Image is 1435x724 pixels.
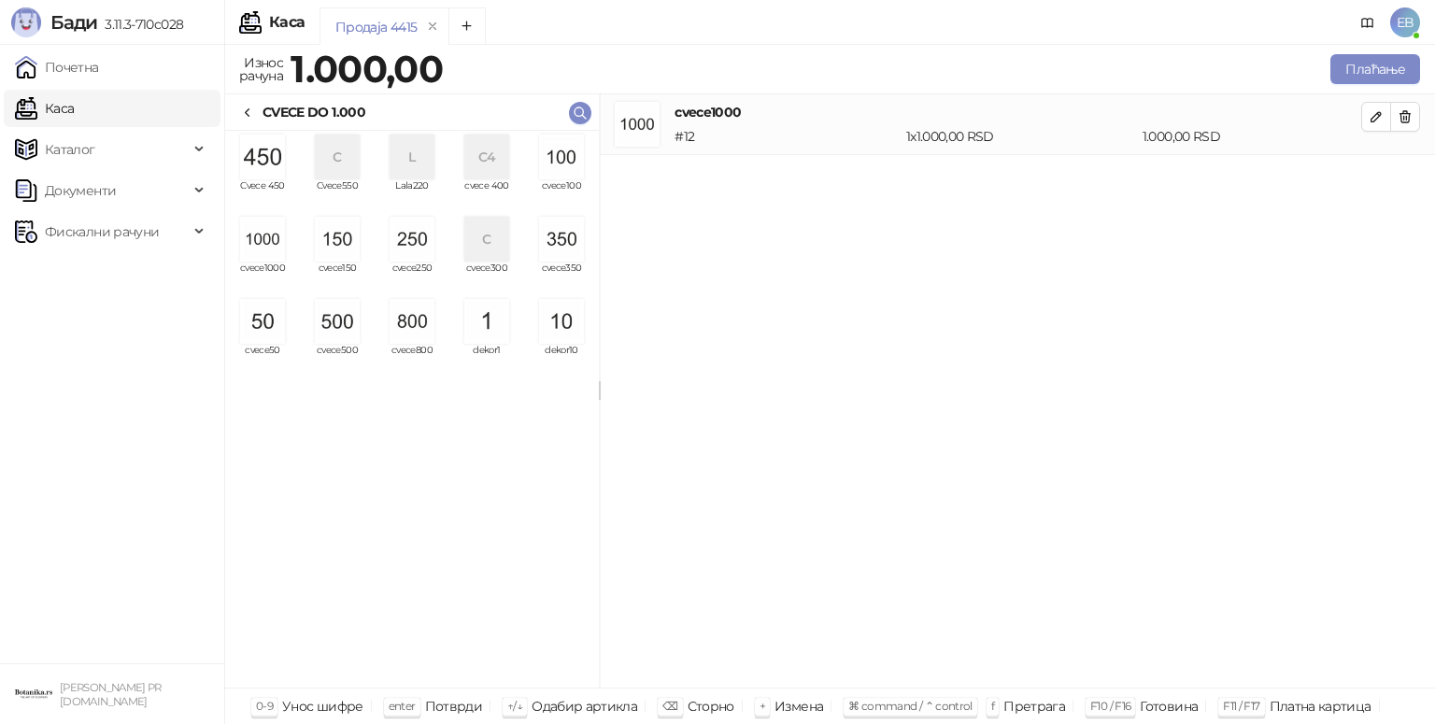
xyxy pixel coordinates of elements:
[291,46,443,92] strong: 1.000,00
[45,131,95,168] span: Каталог
[256,699,273,713] span: 0-9
[464,299,509,344] img: Slika
[225,131,599,688] div: grid
[532,346,591,374] span: dekor10
[50,11,97,34] span: Бади
[1223,699,1259,713] span: F11 / F17
[991,699,994,713] span: f
[233,263,292,291] span: cvece1000
[11,7,41,37] img: Logo
[382,346,442,374] span: cvece800
[774,694,823,718] div: Измена
[382,263,442,291] span: cvece250
[315,217,360,262] img: Slika
[848,699,973,713] span: ⌘ command / ⌃ control
[539,135,584,179] img: Slika
[760,699,765,713] span: +
[315,135,360,179] div: C
[240,299,285,344] img: Slika
[97,16,183,33] span: 3.11.3-710c028
[902,126,1139,147] div: 1 x 1.000,00 RSD
[457,346,517,374] span: dekor1
[457,181,517,209] span: cvece 400
[60,681,162,708] small: [PERSON_NAME] PR [DOMAIN_NAME]
[335,17,417,37] div: Продаја 4415
[307,346,367,374] span: cvece500
[671,126,902,147] div: # 12
[1003,694,1065,718] div: Претрага
[1139,126,1365,147] div: 1.000,00 RSD
[233,181,292,209] span: Cvece 450
[532,694,637,718] div: Одабир артикла
[1140,694,1198,718] div: Готовина
[1330,54,1420,84] button: Плаћање
[269,15,305,30] div: Каса
[448,7,486,45] button: Add tab
[532,263,591,291] span: cvece350
[233,346,292,374] span: cvece50
[425,694,483,718] div: Потврди
[389,699,416,713] span: enter
[464,217,509,262] div: C
[1090,699,1130,713] span: F10 / F16
[539,299,584,344] img: Slika
[307,263,367,291] span: cvece150
[390,299,434,344] img: Slika
[282,694,363,718] div: Унос шифре
[539,217,584,262] img: Slika
[382,181,442,209] span: Lala220
[532,181,591,209] span: cvece100
[688,694,734,718] div: Сторно
[1390,7,1420,37] span: EB
[15,90,74,127] a: Каса
[307,181,367,209] span: Cvece550
[390,217,434,262] img: Slika
[675,102,1361,122] h4: cvece1000
[263,102,365,122] div: CVECE DO 1.000
[45,172,116,209] span: Документи
[507,699,522,713] span: ↑/↓
[15,675,52,713] img: 64x64-companyLogo-0e2e8aaa-0bd2-431b-8613-6e3c65811325.png
[45,213,159,250] span: Фискални рачуни
[240,135,285,179] img: Slika
[662,699,677,713] span: ⌫
[1353,7,1383,37] a: Документација
[390,135,434,179] div: L
[420,19,445,35] button: remove
[457,263,517,291] span: cvece300
[464,135,509,179] div: C4
[15,49,99,86] a: Почетна
[1270,694,1371,718] div: Платна картица
[240,217,285,262] img: Slika
[235,50,287,88] div: Износ рачуна
[315,299,360,344] img: Slika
